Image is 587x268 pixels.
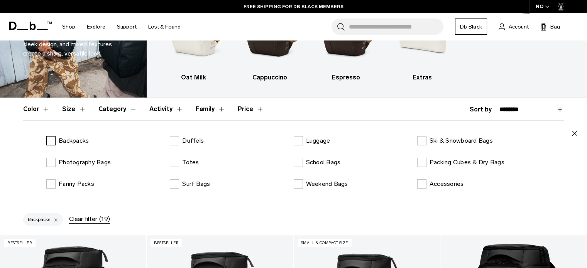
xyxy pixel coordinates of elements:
button: Toggle Filter [196,98,225,120]
nav: Main Navigation [56,13,186,40]
span: Account [509,23,529,31]
p: Fanny Packs [59,179,94,189]
a: Lost & Found [148,13,181,40]
p: Packing Cubes & Dry Bags [430,158,504,167]
div: Clear filter [69,214,110,224]
button: Toggle Filter [149,98,183,120]
div: Backpacks [23,213,63,226]
a: Shop [62,13,75,40]
span: (19) [99,214,110,224]
a: Db Black [455,19,487,35]
button: Toggle Filter [98,98,137,120]
button: Toggle Filter [23,98,50,120]
p: Accessories [430,179,464,189]
h3: Espresso [315,73,377,82]
p: Small & Compact Size [298,239,352,247]
p: School Bags [306,158,341,167]
button: Toggle Filter [62,98,86,120]
p: Photography Bags [59,158,111,167]
button: Bag [540,22,560,31]
h3: Cappuccino [239,73,301,82]
p: Ski & Snowboard Bags [430,136,493,145]
p: Weekend Bags [306,179,348,189]
button: Toggle Price [238,98,264,120]
p: Duffels [182,136,204,145]
a: Support [117,13,137,40]
a: FREE SHIPPING FOR DB BLACK MEMBERS [244,3,343,10]
p: Backpacks [59,136,89,145]
p: Totes [182,158,199,167]
a: Explore [87,13,105,40]
p: Luggage [306,136,330,145]
h3: Oat Milk [162,73,225,82]
p: Bestseller [151,239,182,247]
p: Bestseller [4,239,36,247]
p: Surf Bags [182,179,210,189]
h3: Extras [391,73,454,82]
a: Account [499,22,529,31]
span: Bag [550,23,560,31]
